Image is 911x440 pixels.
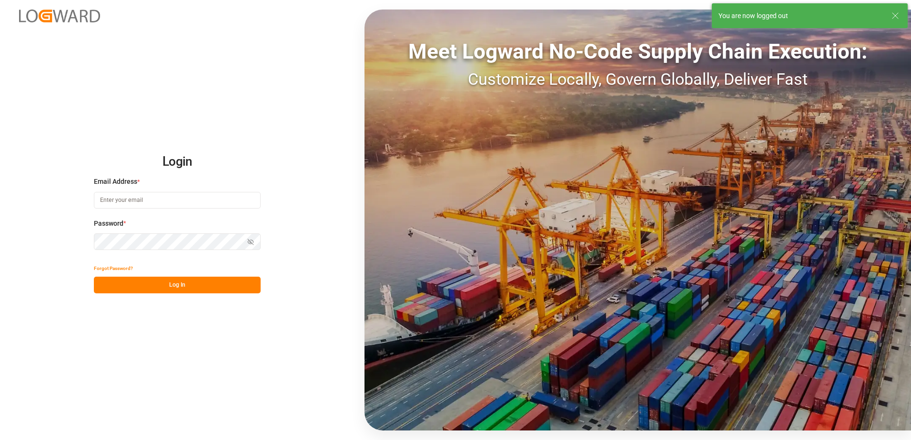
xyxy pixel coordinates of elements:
span: Email Address [94,177,137,187]
button: Forgot Password? [94,260,133,277]
div: Meet Logward No-Code Supply Chain Execution: [364,36,911,67]
span: Password [94,219,123,229]
img: Logward_new_orange.png [19,10,100,22]
div: You are now logged out [719,11,882,21]
input: Enter your email [94,192,261,209]
h2: Login [94,147,261,177]
div: Customize Locally, Govern Globally, Deliver Fast [364,67,911,91]
button: Log In [94,277,261,293]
